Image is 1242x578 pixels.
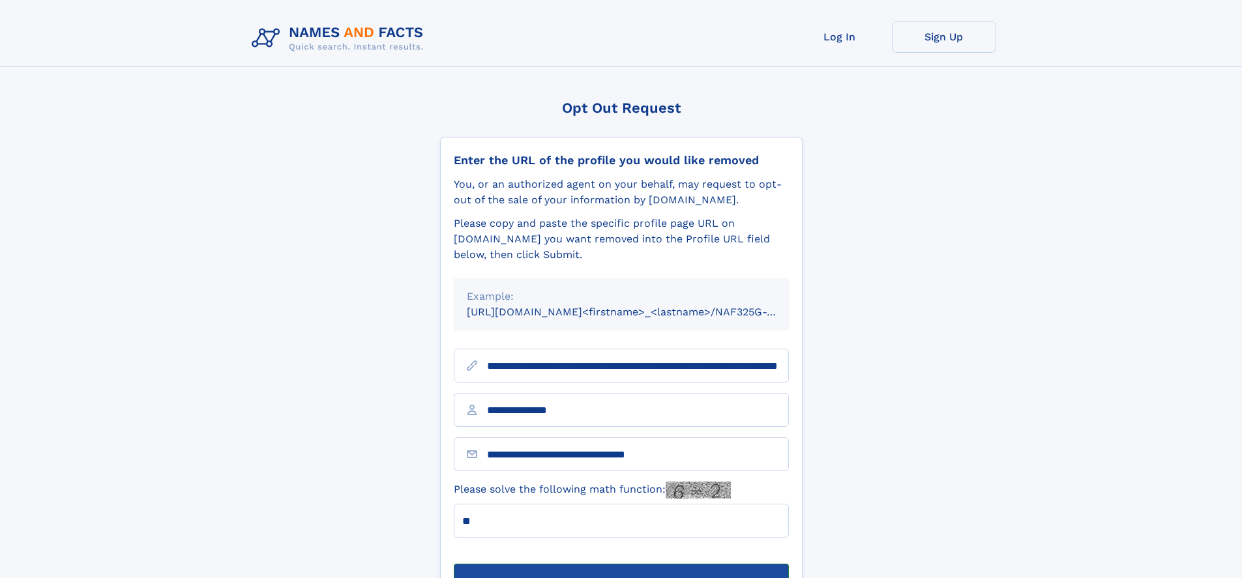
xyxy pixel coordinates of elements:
[454,177,789,208] div: You, or an authorized agent on your behalf, may request to opt-out of the sale of your informatio...
[892,21,996,53] a: Sign Up
[467,306,814,318] small: [URL][DOMAIN_NAME]<firstname>_<lastname>/NAF325G-xxxxxxxx
[454,482,731,499] label: Please solve the following math function:
[454,153,789,167] div: Enter the URL of the profile you would like removed
[454,216,789,263] div: Please copy and paste the specific profile page URL on [DOMAIN_NAME] you want removed into the Pr...
[440,100,803,116] div: Opt Out Request
[788,21,892,53] a: Log In
[246,21,434,56] img: Logo Names and Facts
[467,289,776,304] div: Example:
